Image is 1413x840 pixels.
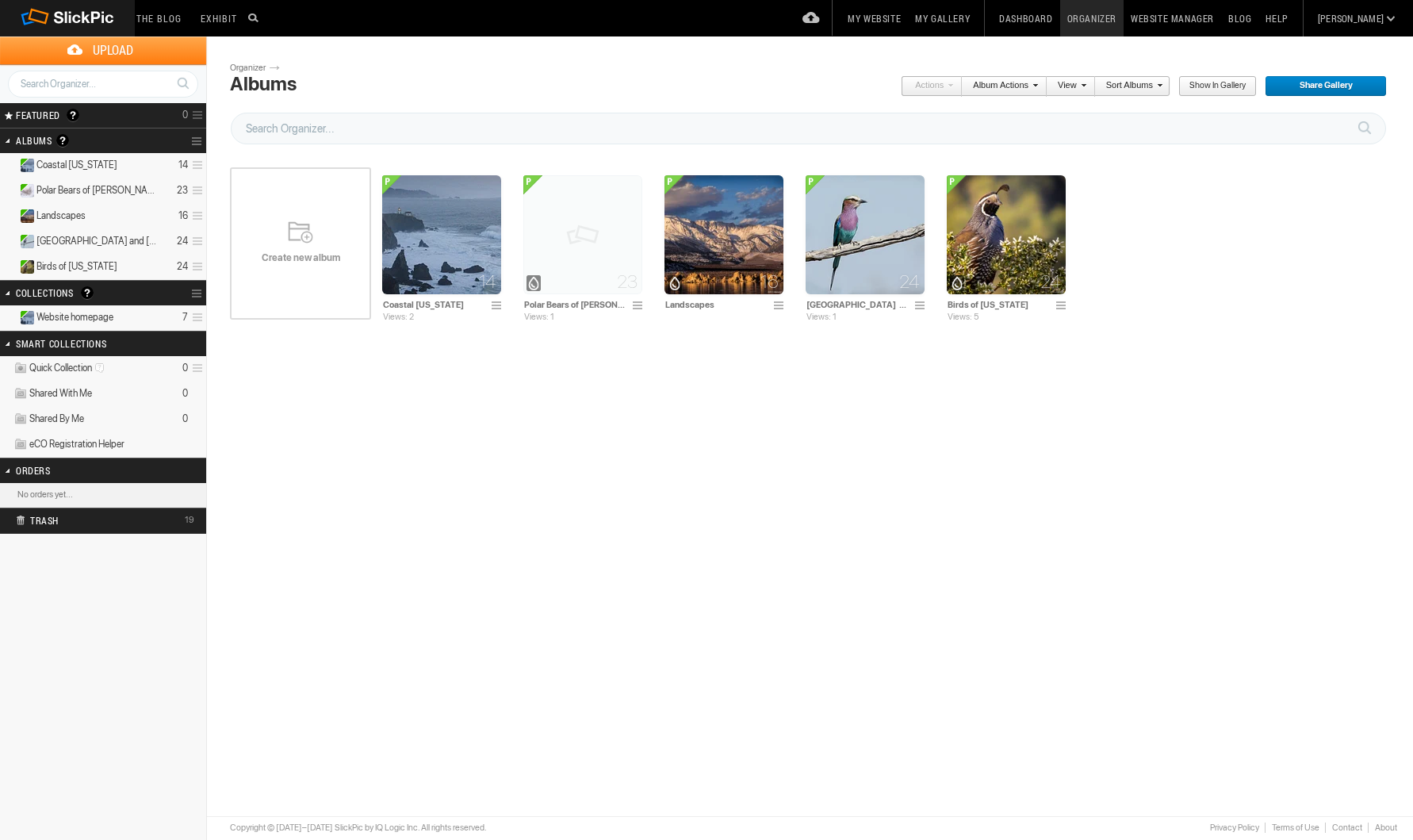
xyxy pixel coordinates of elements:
[382,297,487,312] input: Coastal California
[901,76,953,97] a: Actions
[36,184,160,197] span: Polar Bears of Churchill
[1265,823,1325,833] a: Terms of Use
[1047,76,1086,97] a: View
[1368,823,1397,833] a: About
[36,260,117,273] span: Birds of California
[383,312,414,322] span: Views: 2
[29,412,84,425] span: Shared By Me
[191,282,206,305] a: Collection Options
[2,311,17,323] a: Expand
[13,311,35,324] ins: Public Collection
[36,209,86,222] span: Landscapes
[13,387,28,401] img: ico_album_coll.png
[13,235,35,248] ins: Public Album
[16,128,149,153] h2: Albums
[13,260,35,274] ins: Public Album
[523,297,628,312] input: Polar Bears of Churchill
[13,362,28,375] img: ico_album_quick.png
[19,36,206,64] span: Upload
[13,159,35,172] ins: Public Album
[1203,823,1265,833] a: Privacy Policy
[2,209,17,221] a: Expand
[2,159,17,171] a: Expand
[36,235,160,247] span: Botswana and Namibia
[230,73,297,95] div: Albums
[230,251,371,264] span: Create new album
[230,822,487,834] div: Copyright © [DATE]–[DATE] SlickPic by IQ Logic Inc. All rights reserved.
[899,275,920,288] span: 24
[8,71,198,98] input: Search Organizer...
[806,175,925,294] img: Roller.Botswana11x14ZF_10.webp
[13,438,28,451] img: ico_album_coll.png
[16,508,163,532] h2: Trash
[760,275,779,288] span: 16
[523,175,642,294] img: pix.gif
[962,76,1038,97] a: Album Actions
[13,184,35,198] ins: Public Album
[1178,76,1257,97] a: Show in Gallery
[16,281,149,305] h2: Collections
[2,184,17,196] a: Expand
[246,8,265,27] input: Search photos on SlickPic...
[11,109,60,121] span: FEATURED
[806,312,837,322] span: Views: 1
[29,387,92,400] span: Shared With Me
[16,332,149,355] h2: Smart Collections
[947,297,1051,312] input: Birds of California
[13,209,35,223] ins: Public Album
[2,235,17,247] a: Expand
[1265,76,1376,97] span: Share Gallery
[13,412,28,426] img: ico_album_coll.png
[948,312,978,322] span: Views: 5
[664,175,783,294] img: 2022Gallery-MonoLake.webp
[947,175,1066,294] img: 2019ForumGallery-CalQuail11x14_001.webp
[1178,76,1246,97] span: Show in Gallery
[382,175,501,294] img: PtReyesLighthouse.7.27.25.webp
[806,297,910,312] input: Botswana and Namibia
[479,275,496,288] span: 14
[664,297,769,312] input: Landscapes
[168,70,197,97] a: Search
[524,312,554,322] span: Views: 1
[36,311,113,324] span: Website homepage
[17,489,73,500] b: No orders yet...
[1325,823,1368,833] a: Contact
[16,458,149,482] h2: Orders
[617,275,638,288] span: 23
[36,159,117,171] span: Coastal California
[29,438,124,451] span: eCO Registration Helper
[1040,275,1061,288] span: 24
[2,260,17,272] a: Expand
[1095,76,1162,97] a: Sort Albums
[231,113,1386,144] input: Search Organizer...
[29,362,109,374] span: Quick Collection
